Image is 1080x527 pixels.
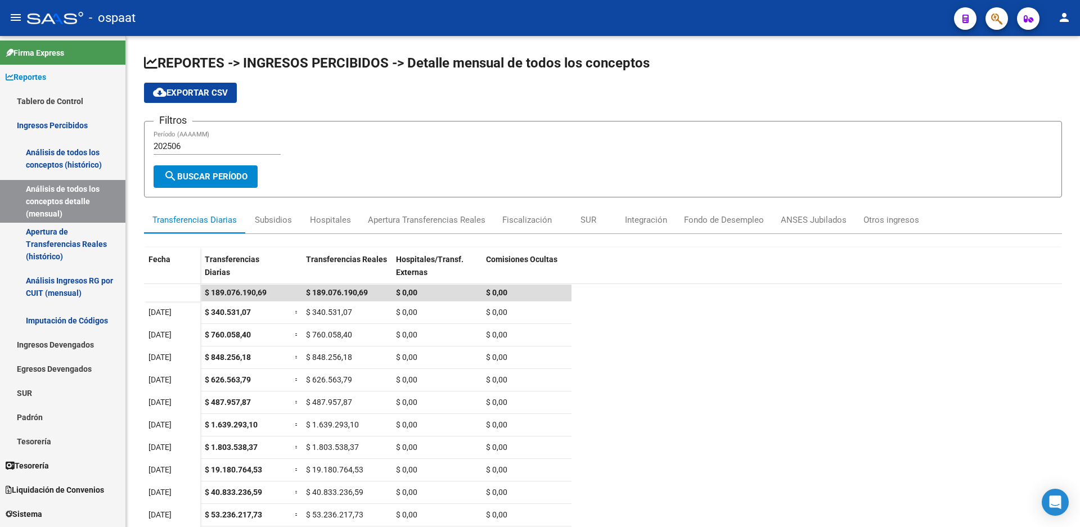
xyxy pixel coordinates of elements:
span: $ 40.833.236,59 [306,488,363,497]
span: [DATE] [148,488,172,497]
span: Transferencias Diarias [205,255,259,277]
span: $ 0,00 [486,308,507,317]
span: = [295,308,299,317]
span: = [295,398,299,407]
datatable-header-cell: Transferencias Reales [301,247,391,295]
span: $ 1.803.538,37 [306,443,359,452]
span: $ 189.076.190,69 [205,288,267,297]
span: - ospaat [89,6,136,30]
div: Subsidios [255,214,292,226]
span: $ 19.180.764,53 [306,465,363,474]
datatable-header-cell: Fecha [144,247,200,295]
span: = [295,465,299,474]
span: $ 0,00 [396,420,417,429]
span: $ 0,00 [486,420,507,429]
datatable-header-cell: Transferencias Diarias [200,247,290,295]
span: $ 1.803.538,37 [205,443,258,452]
span: = [295,330,299,339]
span: Exportar CSV [153,88,228,98]
div: Open Intercom Messenger [1042,489,1069,516]
span: [DATE] [148,398,172,407]
span: Buscar Período [164,172,247,182]
span: [DATE] [148,375,172,384]
span: [DATE] [148,353,172,362]
span: Fecha [148,255,170,264]
span: Transferencias Reales [306,255,387,264]
span: $ 0,00 [486,288,507,297]
span: $ 0,00 [396,443,417,452]
span: $ 487.957,87 [306,398,352,407]
span: $ 0,00 [396,330,417,339]
span: [DATE] [148,510,172,519]
span: $ 189.076.190,69 [306,288,368,297]
mat-icon: menu [9,11,22,24]
span: = [295,488,299,497]
span: $ 0,00 [486,375,507,384]
span: $ 0,00 [486,510,507,519]
span: $ 0,00 [486,488,507,497]
span: [DATE] [148,420,172,429]
span: = [295,420,299,429]
span: $ 626.563,79 [306,375,352,384]
span: Tesorería [6,460,49,472]
span: $ 626.563,79 [205,375,251,384]
span: $ 19.180.764,53 [205,465,262,474]
mat-icon: cloud_download [153,85,166,99]
div: Otros ingresos [863,214,919,226]
button: Exportar CSV [144,83,237,103]
span: $ 0,00 [486,443,507,452]
span: = [295,353,299,362]
div: Hospitales [310,214,351,226]
div: Transferencias Diarias [152,214,237,226]
span: [DATE] [148,308,172,317]
span: = [295,375,299,384]
span: $ 0,00 [396,353,417,362]
span: Sistema [6,508,42,520]
span: $ 53.236.217,73 [205,510,262,519]
span: $ 340.531,07 [205,308,251,317]
span: $ 0,00 [396,288,417,297]
span: $ 0,00 [396,510,417,519]
button: Buscar Período [154,165,258,188]
div: Integración [625,214,667,226]
span: Reportes [6,71,46,83]
mat-icon: person [1057,11,1071,24]
span: = [295,443,299,452]
span: $ 0,00 [486,330,507,339]
span: Hospitales/Transf. Externas [396,255,463,277]
span: [DATE] [148,465,172,474]
span: = [295,510,299,519]
h3: Filtros [154,112,192,128]
span: $ 40.833.236,59 [205,488,262,497]
div: Fiscalización [502,214,552,226]
span: $ 0,00 [396,488,417,497]
span: $ 1.639.293,10 [306,420,359,429]
span: $ 760.058,40 [306,330,352,339]
datatable-header-cell: Comisiones Ocultas [481,247,571,295]
div: ANSES Jubilados [781,214,847,226]
span: $ 848.256,18 [306,353,352,362]
span: $ 848.256,18 [205,353,251,362]
div: Fondo de Desempleo [684,214,764,226]
span: $ 0,00 [396,308,417,317]
span: Firma Express [6,47,64,59]
span: Comisiones Ocultas [486,255,557,264]
span: REPORTES -> INGRESOS PERCIBIDOS -> Detalle mensual de todos los conceptos [144,55,650,71]
div: SUR [580,214,596,226]
span: $ 0,00 [486,353,507,362]
span: $ 487.957,87 [205,398,251,407]
span: $ 0,00 [396,465,417,474]
span: $ 0,00 [396,398,417,407]
span: $ 0,00 [396,375,417,384]
span: $ 53.236.217,73 [306,510,363,519]
div: Apertura Transferencias Reales [368,214,485,226]
span: [DATE] [148,443,172,452]
datatable-header-cell: Hospitales/Transf. Externas [391,247,481,295]
span: [DATE] [148,330,172,339]
span: $ 760.058,40 [205,330,251,339]
span: Liquidación de Convenios [6,484,104,496]
span: $ 340.531,07 [306,308,352,317]
mat-icon: search [164,169,177,183]
span: $ 0,00 [486,398,507,407]
span: $ 0,00 [486,465,507,474]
